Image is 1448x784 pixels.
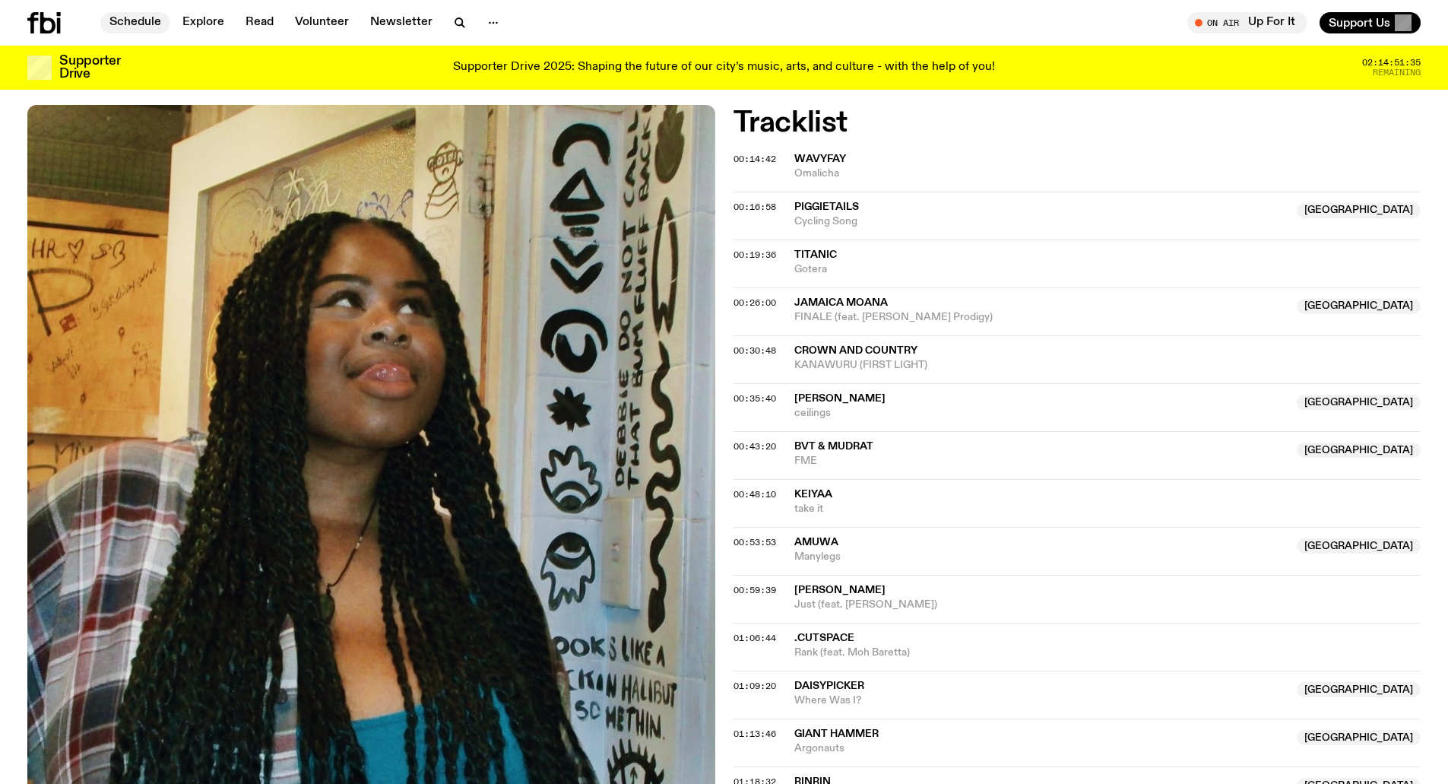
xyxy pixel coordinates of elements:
span: WAVYFAY [794,154,846,164]
h2: Tracklist [734,110,1421,137]
span: Omalicha [794,167,1421,181]
span: 00:59:39 [734,584,776,596]
span: Daisypicker [794,681,864,691]
button: On AirUp For It [1187,12,1307,33]
span: 00:16:58 [734,201,776,213]
span: 01:09:20 [734,680,776,692]
span: Crown and Country [794,345,917,356]
span: Giant Hammer [794,728,879,739]
button: Support Us [1320,12,1421,33]
span: Jamaica Moana [794,297,888,308]
span: 00:19:36 [734,249,776,261]
span: 00:53:53 [734,536,776,548]
span: [PERSON_NAME] [794,585,886,595]
span: Piggietails [794,202,859,212]
span: take it [794,502,1421,516]
span: [GEOGRAPHIC_DATA] [1297,730,1421,745]
a: Read [236,12,283,33]
span: [GEOGRAPHIC_DATA] [1297,538,1421,554]
a: Volunteer [286,12,358,33]
span: KANAWURU (FIRST LIGHT) [794,358,1421,373]
span: 00:14:42 [734,153,776,165]
span: [GEOGRAPHIC_DATA] [1297,203,1421,218]
span: [GEOGRAPHIC_DATA] [1297,682,1421,697]
span: [GEOGRAPHIC_DATA] [1297,443,1421,458]
span: Cycling Song [794,214,1288,229]
span: Manylegs [794,550,1288,564]
span: [PERSON_NAME] [794,393,886,404]
span: keiyaA [794,489,832,500]
span: [GEOGRAPHIC_DATA] [1297,395,1421,410]
a: Newsletter [361,12,442,33]
span: 00:43:20 [734,440,776,452]
span: 00:48:10 [734,488,776,500]
span: ceilings [794,406,1288,421]
span: BVT & MUDRAT [794,441,873,452]
span: FME [794,454,1288,468]
span: .cutspace [794,633,854,643]
span: Remaining [1373,68,1421,77]
span: 00:26:00 [734,297,776,309]
span: Titanic [794,249,837,260]
span: Argonauts [794,741,1288,756]
span: amuwa [794,537,838,548]
span: FINALE (feat. [PERSON_NAME] Prodigy) [794,310,1288,325]
span: [GEOGRAPHIC_DATA] [1297,299,1421,314]
span: 00:30:48 [734,344,776,357]
a: Explore [173,12,233,33]
h3: Supporter Drive [59,55,120,81]
p: Supporter Drive 2025: Shaping the future of our city’s music, arts, and culture - with the help o... [453,61,995,75]
span: 02:14:51:35 [1362,59,1421,67]
span: Support Us [1329,16,1390,30]
span: 00:35:40 [734,392,776,405]
span: 01:13:46 [734,728,776,740]
span: Just (feat. [PERSON_NAME]) [794,598,1421,612]
span: Where Was I? [794,694,1288,708]
span: Rank (feat. Moh Baretta) [794,646,1421,660]
a: Schedule [100,12,170,33]
span: 01:06:44 [734,632,776,644]
span: Gotera [794,262,1421,277]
